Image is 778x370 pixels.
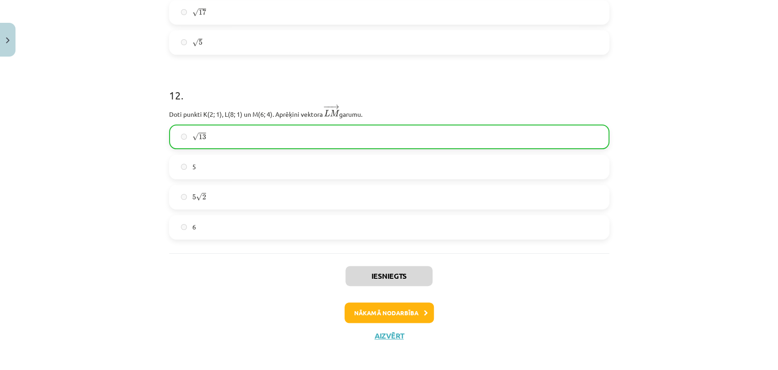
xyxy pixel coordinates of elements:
span: 5 [199,40,202,45]
span: 17 [199,10,206,15]
button: Aizvērt [372,331,407,340]
span: 5 [192,162,196,172]
span: √ [192,39,199,47]
span: L [324,110,330,116]
input: 5 [181,164,187,170]
span: − [327,104,330,109]
span: → [330,104,340,109]
input: 6 [181,224,187,230]
span: √ [192,9,199,16]
p: Doti punkti K(2; 1), L(8; 1) un M(6; 4). Aprēķini vektora ﻿ garumu. [169,104,609,119]
span: − [323,104,330,109]
button: Nākamā nodarbība [345,302,434,323]
h1: 12 . [169,73,609,101]
span: √ [192,133,199,141]
span: √ [196,193,202,201]
img: icon-close-lesson-0947bae3869378f0d4975bcd49f059093ad1ed9edebbc8119c70593378902aed.svg [6,37,10,43]
span: 2 [202,194,206,200]
button: Iesniegts [345,266,433,286]
span: 5 [192,194,196,200]
span: 13 [199,134,206,140]
span: M [330,110,340,116]
span: 6 [192,222,196,232]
